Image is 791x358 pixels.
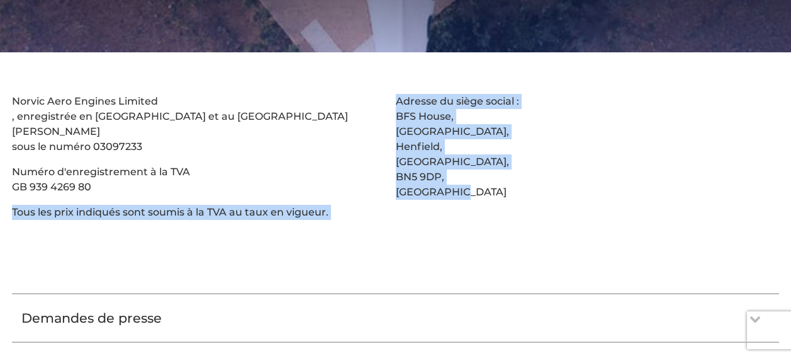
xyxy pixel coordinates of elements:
[12,141,142,153] font: sous le numéro 03097233
[21,310,162,326] font: Demandes de presse
[396,186,507,198] font: [GEOGRAPHIC_DATA]
[396,156,509,168] font: [GEOGRAPHIC_DATA],
[396,125,509,137] font: [GEOGRAPHIC_DATA],
[396,110,454,122] font: BFS House,
[12,206,328,218] font: Tous les prix indiqués sont soumis à la TVA au taux en vigueur.
[12,166,190,178] font: Numéro d'enregistrement à la TVA
[396,171,444,183] font: BN5 9DP,
[12,95,158,107] font: Norvic Aero Engines Limited
[12,181,91,193] font: GB 939 4269 80
[396,95,519,107] font: Adresse du siège social :
[12,110,348,137] font: , enregistrée en [GEOGRAPHIC_DATA] et au [GEOGRAPHIC_DATA][PERSON_NAME]
[396,141,442,153] font: Henfield,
